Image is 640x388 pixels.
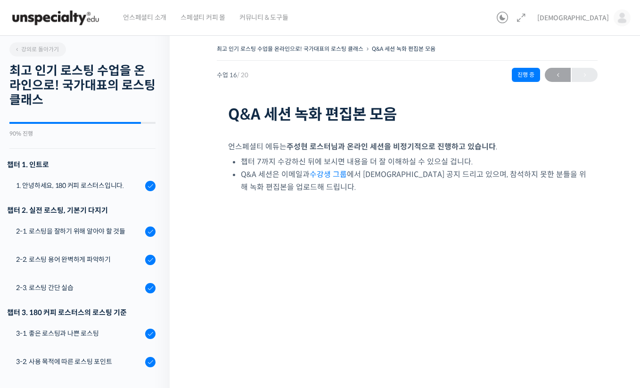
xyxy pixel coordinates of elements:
[241,155,586,168] li: 챕터 7까지 수강하신 뒤에 보시면 내용을 더 잘 이해하실 수 있으실 겁니다.
[217,72,248,78] span: 수업 16
[16,283,142,293] div: 2-3. 로스팅 간단 실습
[372,45,435,52] a: Q&A 세션 녹화 편집본 모음
[545,68,571,82] a: ←이전
[16,328,142,339] div: 3-1. 좋은 로스팅과 나쁜 로스팅
[228,105,586,123] h1: Q&A 세션 녹화 편집본 모음
[16,254,142,265] div: 2-2. 로스팅 용어 완벽하게 파악하기
[7,204,156,217] div: 챕터 2. 실전 로스팅, 기본기 다지기
[287,142,496,152] strong: 주성현 로스터님과 온라인 세션을 비정기적으로 진행하고 있습니다
[16,226,142,236] div: 2-1. 로스팅을 잘하기 위해 알아야 할 것들
[16,180,142,191] div: 1. 안녕하세요, 180 커피 로스터스입니다.
[241,168,586,194] li: Q&A 세션은 이메일과 에서 [DEMOGRAPHIC_DATA] 공지 드리고 있으며, 참석하지 못한 분들을 위해 녹화 편집본을 업로드해 드립니다.
[9,64,156,108] h2: 최고 인기 로스팅 수업을 온라인으로! 국가대표의 로스팅 클래스
[228,140,586,153] p: 언스페셜티 에듀는 .
[310,170,347,179] a: 수강생 그룹
[9,42,66,57] a: 강의로 돌아가기
[512,68,540,82] div: 진행 중
[237,71,248,79] span: / 20
[16,356,142,367] div: 3-2. 사용 목적에 따른 로스팅 포인트
[7,306,156,319] div: 챕터 3. 180 커피 로스터스의 로스팅 기준
[537,14,609,22] span: [DEMOGRAPHIC_DATA]
[9,131,156,137] div: 90% 진행
[14,46,59,53] span: 강의로 돌아가기
[217,45,363,52] a: 최고 인기 로스팅 수업을 온라인으로! 국가대표의 로스팅 클래스
[7,158,156,171] h3: 챕터 1. 인트로
[545,69,571,81] span: ←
